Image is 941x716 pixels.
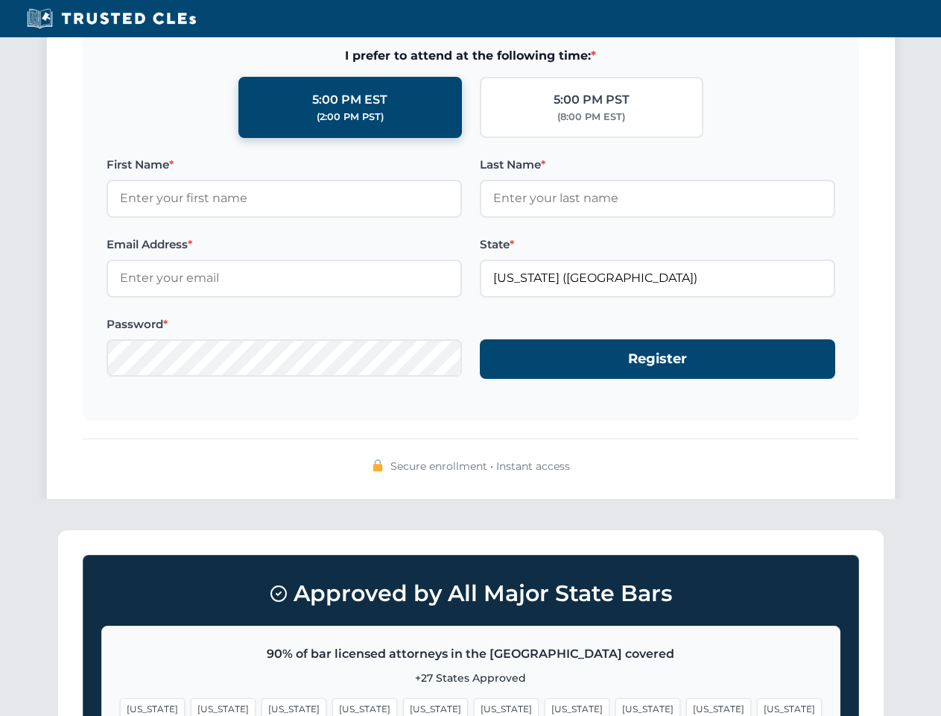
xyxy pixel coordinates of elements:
[107,156,462,174] label: First Name
[107,46,835,66] span: I prefer to attend at the following time:
[554,90,630,110] div: 5:00 PM PST
[107,260,462,297] input: Enter your email
[372,459,384,471] img: 🔒
[317,110,384,125] div: (2:00 PM PST)
[120,670,822,686] p: +27 States Approved
[120,644,822,664] p: 90% of bar licensed attorneys in the [GEOGRAPHIC_DATA] covered
[480,339,835,379] button: Register
[480,260,835,297] input: Florida (FL)
[107,236,462,254] label: Email Address
[480,236,835,254] label: State
[557,110,625,125] div: (8:00 PM EST)
[390,458,570,474] span: Secure enrollment • Instant access
[312,90,387,110] div: 5:00 PM EST
[107,180,462,217] input: Enter your first name
[480,156,835,174] label: Last Name
[101,574,840,614] h3: Approved by All Major State Bars
[107,315,462,333] label: Password
[22,7,200,30] img: Trusted CLEs
[480,180,835,217] input: Enter your last name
